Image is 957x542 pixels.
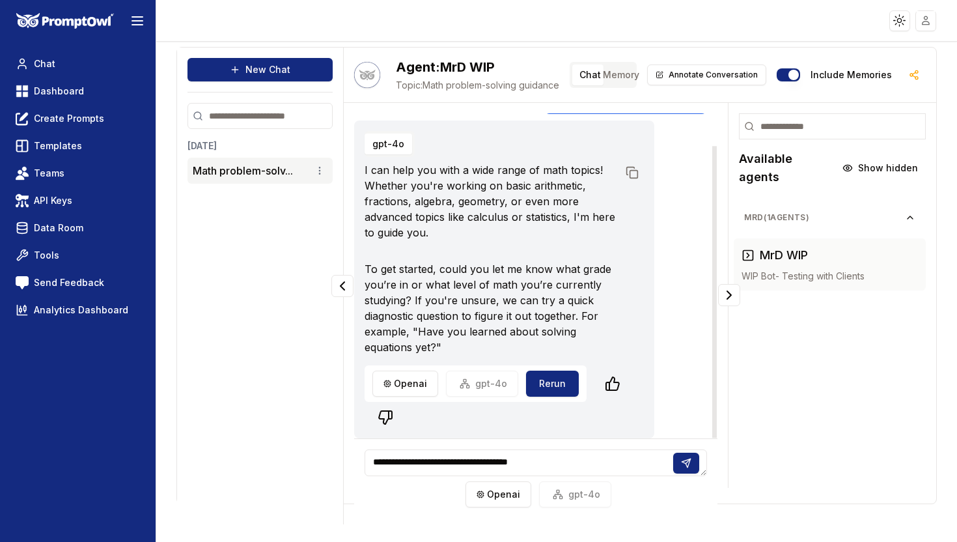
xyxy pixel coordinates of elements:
span: Memory [603,68,639,81]
a: API Keys [10,189,145,212]
span: Chat [579,68,601,81]
button: Rerun [526,371,579,397]
a: Tools [10,244,145,267]
span: Math problem-solving guidance [396,79,559,92]
p: I can help you with a wide range of math topics! Whether you're working on basic arithmetic, frac... [365,162,618,240]
button: Conversation options [312,163,327,178]
button: Collapse panel [718,284,740,306]
p: WIP Bot- Testing with Clients [742,270,918,283]
span: Show hidden [858,162,918,175]
a: Teams [10,162,145,185]
h3: [DATE] [187,139,333,152]
h2: MrD WIP [396,58,559,76]
button: Talk with Hootie [354,62,380,88]
button: Include memories in the messages below [777,68,800,81]
h2: Available agents [739,150,835,186]
button: Annotate Conversation [647,64,766,85]
button: Collapse panel [331,275,354,297]
a: Analytics Dashboard [10,298,145,322]
a: Create Prompts [10,107,145,130]
span: Tools [34,249,59,262]
span: API Keys [34,194,72,207]
span: Send Feedback [34,276,104,289]
p: To get started, could you let me know what grade you’re in or what level of math you’re currently... [365,261,618,355]
span: Dashboard [34,85,84,98]
a: Data Room [10,216,145,240]
a: Templates [10,134,145,158]
h3: MrD WIP [760,246,808,264]
button: MrD(1agents) [734,207,926,228]
span: Templates [34,139,82,152]
span: Data Room [34,221,83,235]
span: Analytics Dashboard [34,304,128,317]
button: New Chat [187,58,333,81]
img: Bot [354,62,380,88]
img: PromptOwl [16,13,114,29]
span: openai [394,377,427,390]
span: Create Prompts [34,112,104,125]
button: Math problem-solv... [193,163,293,178]
img: feedback [16,276,29,289]
img: placeholder-user.jpg [917,11,936,30]
a: Dashboard [10,79,145,103]
button: Show hidden [835,158,926,178]
button: gpt-4o [365,134,412,154]
span: Teams [34,167,64,180]
a: Send Feedback [10,271,145,294]
span: Chat [34,57,55,70]
span: MrD ( 1 agents) [744,212,905,223]
label: Include memories in the messages below [811,70,892,79]
a: Chat [10,52,145,76]
span: openai [487,488,520,501]
button: openai [372,371,438,397]
button: openai [465,481,531,507]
